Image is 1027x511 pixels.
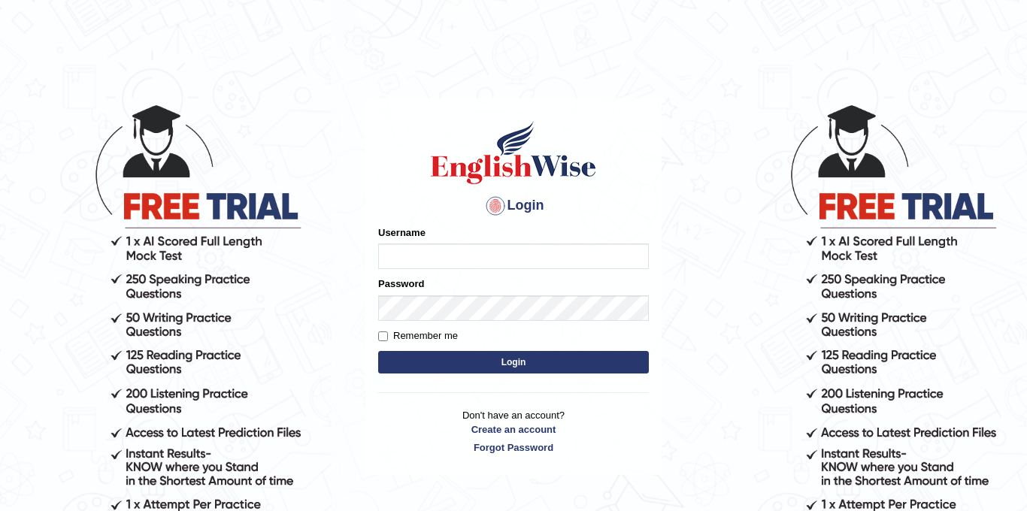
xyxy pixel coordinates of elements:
[428,119,599,186] img: Logo of English Wise sign in for intelligent practice with AI
[378,277,424,291] label: Password
[378,328,458,343] label: Remember me
[378,440,649,455] a: Forgot Password
[378,194,649,218] h4: Login
[378,422,649,437] a: Create an account
[378,408,649,455] p: Don't have an account?
[378,225,426,240] label: Username
[378,331,388,341] input: Remember me
[378,351,649,373] button: Login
